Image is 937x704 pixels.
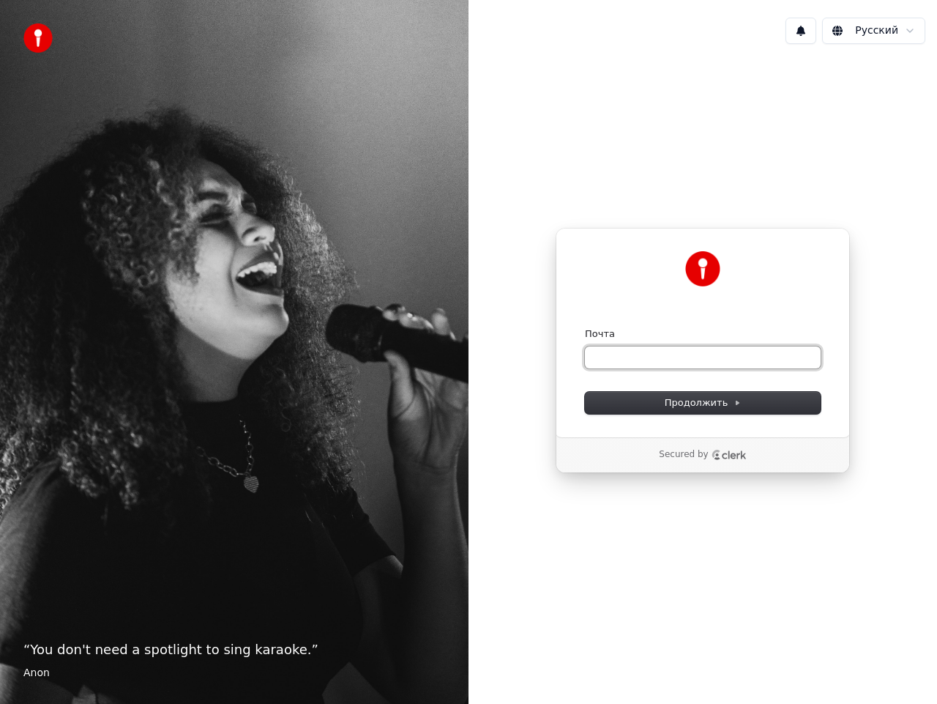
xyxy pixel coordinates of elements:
a: Clerk logo [712,450,747,460]
footer: Anon [23,666,445,681]
p: Secured by [659,449,708,461]
label: Почта [585,327,615,341]
p: “ You don't need a spotlight to sing karaoke. ” [23,640,445,660]
button: Продолжить [585,392,821,414]
img: Youka [685,251,720,286]
img: youka [23,23,53,53]
span: Продолжить [665,396,742,410]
